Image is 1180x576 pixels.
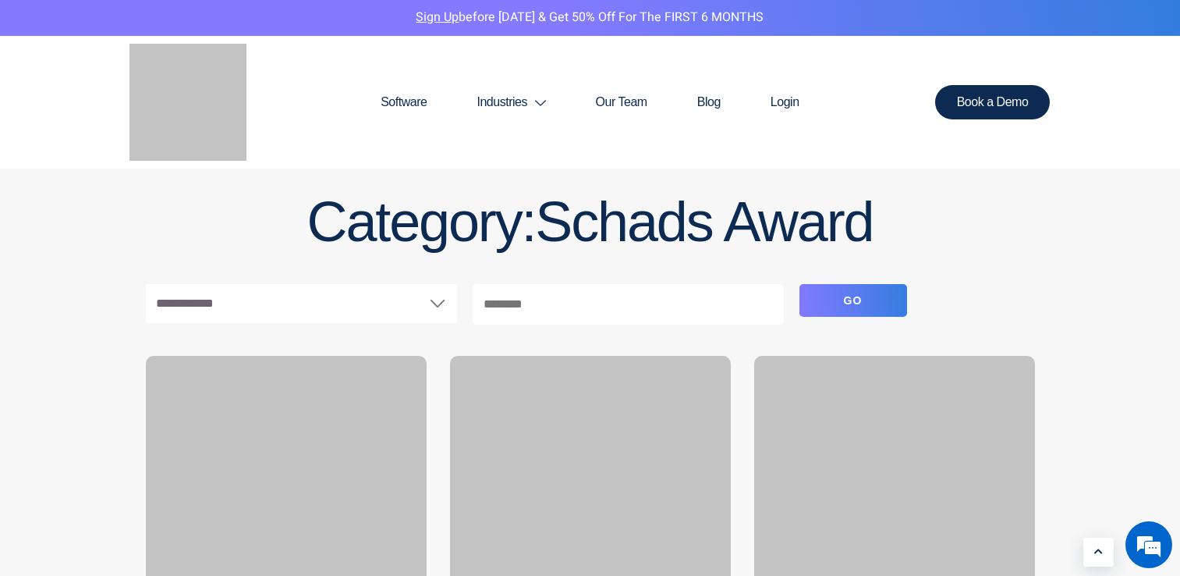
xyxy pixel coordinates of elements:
[935,85,1051,119] a: Book a Demo
[356,65,452,140] a: Software
[452,65,570,140] a: Industries
[672,65,746,140] a: Blog
[844,294,863,307] span: Go
[416,8,459,27] a: Sign Up
[746,65,824,140] a: Login
[146,176,1035,253] h1: Category:
[957,96,1029,108] span: Book a Demo
[12,8,1168,28] p: before [DATE] & Get 50% Off for the FIRST 6 MONTHS
[1083,538,1114,567] a: Learn More
[571,65,672,140] a: Our Team
[535,190,873,253] span: Schads Award
[799,284,907,317] button: Go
